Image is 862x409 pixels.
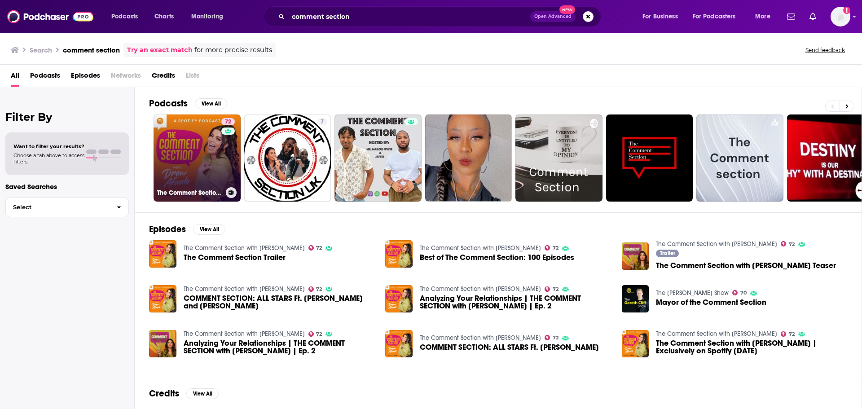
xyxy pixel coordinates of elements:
[127,45,193,55] a: Try an exact match
[545,335,559,340] a: 72
[308,286,322,292] a: 72
[184,330,305,338] a: The Comment Section with Drew Afualo
[687,9,749,24] button: open menu
[13,152,84,165] span: Choose a tab above to access filters.
[149,98,227,109] a: PodcastsView All
[316,246,322,250] span: 72
[622,330,649,357] img: The Comment Section with Drew Afualo | Exclusively on Spotify April 5
[308,245,322,251] a: 72
[195,98,227,109] button: View All
[308,331,322,337] a: 72
[186,68,199,87] span: Lists
[194,45,272,55] span: for more precise results
[11,68,19,87] a: All
[184,339,375,355] span: Analyzing Your Relationships | THE COMMENT SECTION with [PERSON_NAME] | Ep. 2
[184,254,286,261] a: The Comment Section Trailer
[149,285,176,312] img: COMMENT SECTION: ALL STARS Ft. Brittany Broski and Caleb Hearon
[191,10,223,23] span: Monitoring
[740,291,747,295] span: 70
[559,5,576,14] span: New
[184,244,305,252] a: The Comment Section with Drew Afualo
[30,46,52,54] h3: Search
[385,240,413,268] img: Best of The Comment Section: 100 Episodes
[6,204,110,210] span: Select
[154,114,241,202] a: 72The Comment Section with [PERSON_NAME]
[545,286,559,292] a: 72
[149,388,219,399] a: CreditsView All
[831,7,850,26] span: Logged in as kathrynwhite
[553,336,559,340] span: 72
[732,290,747,295] a: 70
[221,118,235,125] a: 72
[317,118,327,125] a: 7
[149,388,179,399] h2: Credits
[806,9,820,24] a: Show notifications dropdown
[316,332,322,336] span: 72
[420,254,574,261] span: Best of The Comment Section: 100 Episodes
[789,242,795,246] span: 72
[553,287,559,291] span: 72
[184,285,305,293] a: The Comment Section with Drew Afualo
[803,46,848,54] button: Send feedback
[149,9,179,24] a: Charts
[530,11,576,22] button: Open AdvancedNew
[385,330,413,357] img: COMMENT SECTION: ALL STARS Ft. Leo González
[781,331,795,337] a: 72
[111,10,138,23] span: Podcasts
[149,330,176,357] a: Analyzing Your Relationships | THE COMMENT SECTION with Drew Afualo | Ep. 2
[154,10,174,23] span: Charts
[420,334,541,342] a: The Comment Section with Drew Afualo
[321,118,324,127] span: 7
[105,9,150,24] button: open menu
[656,262,836,269] span: The Comment Section with [PERSON_NAME] Teaser
[30,68,60,87] a: Podcasts
[71,68,100,87] a: Episodes
[184,339,375,355] a: Analyzing Your Relationships | THE COMMENT SECTION with Drew Afualo | Ep. 2
[420,295,611,310] a: Analyzing Your Relationships | THE COMMENT SECTION with Drew Afualo | Ep. 2
[420,343,599,351] span: COMMENT SECTION: ALL STARS Ft. [PERSON_NAME]
[636,9,689,24] button: open menu
[656,240,777,248] a: The Comment Section with Drew Afualo
[152,68,175,87] a: Credits
[288,9,530,24] input: Search podcasts, credits, & more...
[193,224,225,235] button: View All
[63,46,120,54] h3: comment section
[7,8,93,25] img: Podchaser - Follow, Share and Rate Podcasts
[622,242,649,270] img: The Comment Section with Drew Afualo Teaser
[5,110,129,123] h2: Filter By
[660,251,675,256] span: Trailer
[831,7,850,26] img: User Profile
[149,240,176,268] img: The Comment Section Trailer
[656,299,766,306] a: Mayor of the Comment Section
[184,295,375,310] a: COMMENT SECTION: ALL STARS Ft. Brittany Broski and Caleb Hearon
[272,6,610,27] div: Search podcasts, credits, & more...
[656,339,847,355] span: The Comment Section with [PERSON_NAME] | Exclusively on Spotify [DATE]
[642,10,678,23] span: For Business
[420,285,541,293] a: The Comment Section with Drew Afualo
[656,330,777,338] a: The Comment Section with Drew Afualo
[545,245,559,251] a: 72
[420,244,541,252] a: The Comment Section with Drew Afualo
[656,339,847,355] a: The Comment Section with Drew Afualo | Exclusively on Spotify April 5
[420,343,599,351] a: COMMENT SECTION: ALL STARS Ft. Leo González
[553,246,559,250] span: 72
[420,295,611,310] span: Analyzing Your Relationships | THE COMMENT SECTION with [PERSON_NAME] | Ep. 2
[149,224,225,235] a: EpisodesView All
[5,197,129,217] button: Select
[843,7,850,14] svg: Add a profile image
[831,7,850,26] button: Show profile menu
[149,224,186,235] h2: Episodes
[656,262,836,269] a: The Comment Section with Drew Afualo Teaser
[622,285,649,312] a: Mayor of the Comment Section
